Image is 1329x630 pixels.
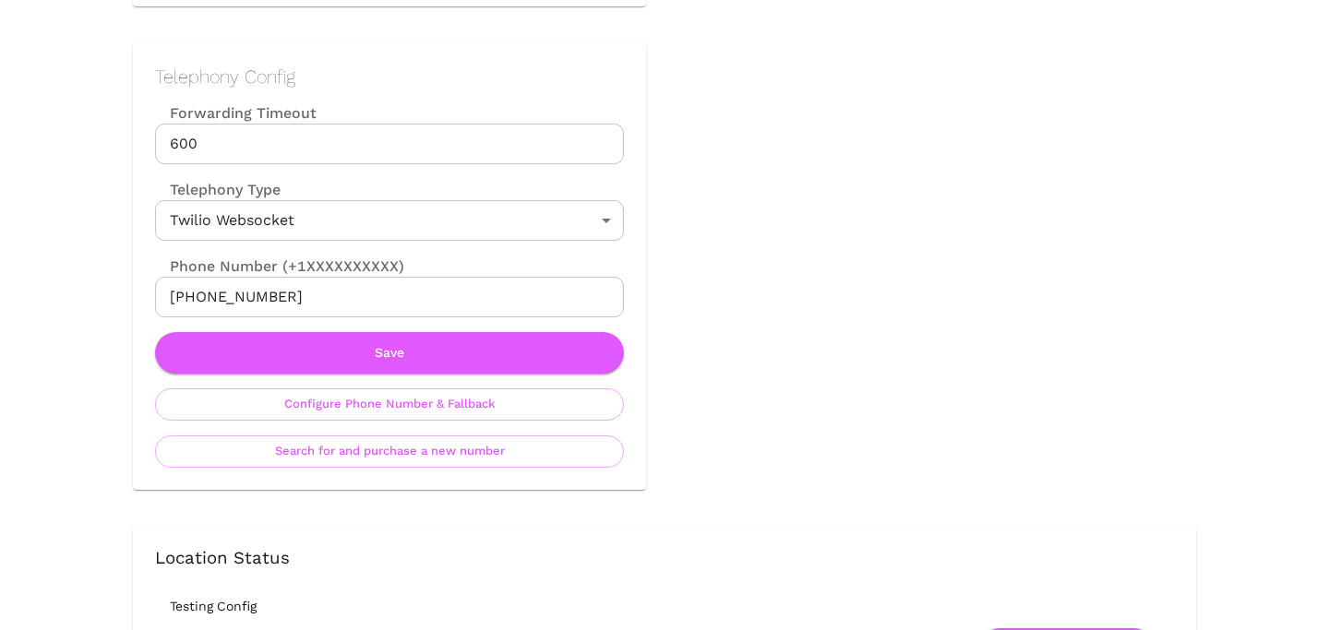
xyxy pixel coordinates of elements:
[155,256,624,277] label: Phone Number (+1XXXXXXXXXX)
[155,102,624,124] label: Forwarding Timeout
[155,65,624,88] h2: Telephony Config
[155,332,624,374] button: Save
[155,200,624,241] div: Twilio Websocket
[155,549,1174,569] h3: Location Status
[170,599,1189,613] h6: Testing Config
[155,435,624,468] button: Search for and purchase a new number
[155,179,281,200] label: Telephony Type
[155,388,624,421] button: Configure Phone Number & Fallback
